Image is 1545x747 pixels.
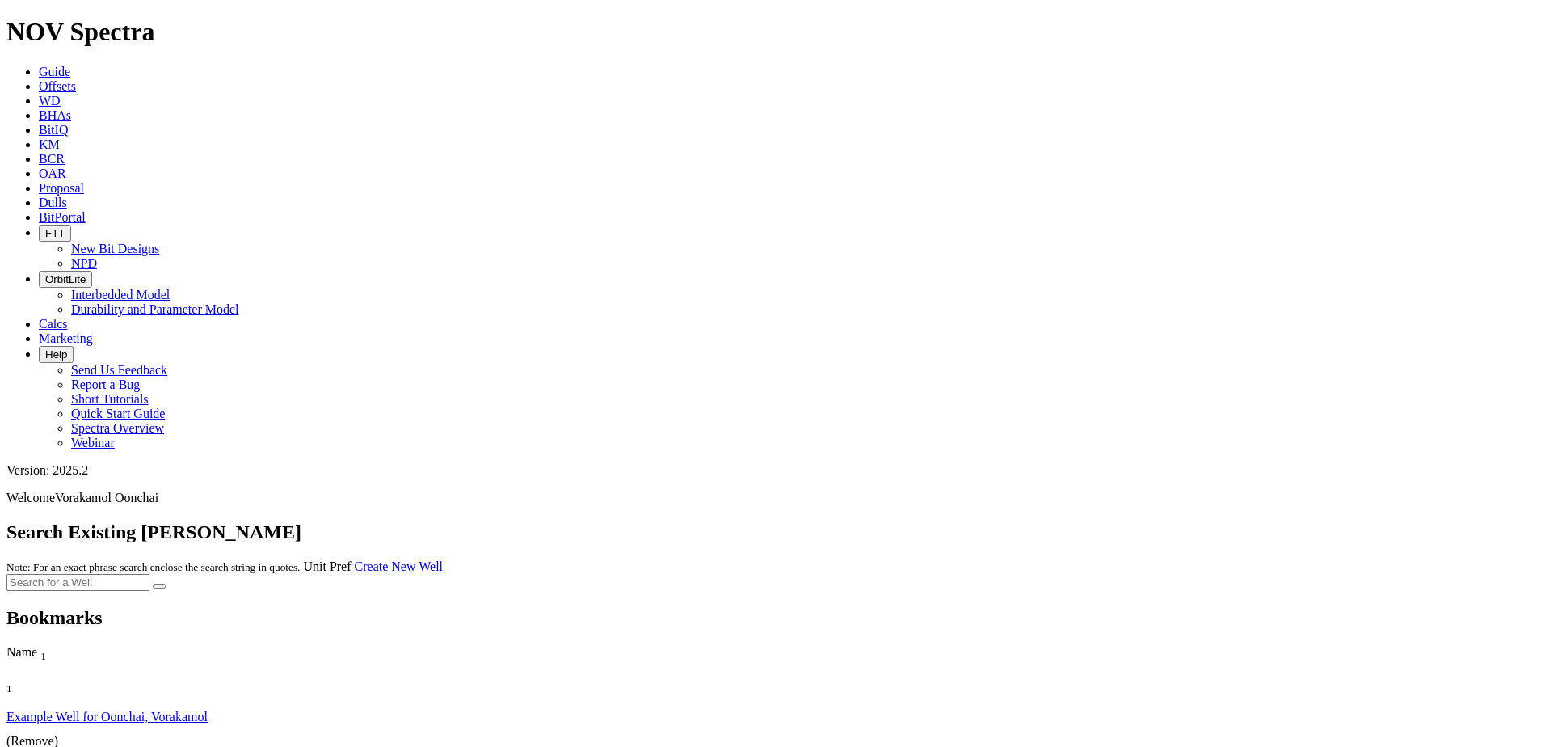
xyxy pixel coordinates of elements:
a: Send Us Feedback [71,363,167,377]
span: FTT [45,227,65,239]
a: Short Tutorials [71,392,149,406]
a: Example Well for Oonchai, Vorakamol [6,710,208,724]
a: Interbedded Model [71,288,170,302]
sub: 1 [6,682,12,694]
div: Version: 2025.2 [6,463,1539,478]
button: FTT [39,225,71,242]
a: BitPortal [39,210,86,224]
div: Sort None [6,677,87,710]
h2: Bookmarks [6,607,1539,629]
a: Quick Start Guide [71,407,165,420]
a: BHAs [39,108,71,122]
a: New Bit Designs [71,242,159,255]
a: Spectra Overview [71,421,164,435]
div: Column Menu [6,663,1430,677]
button: Help [39,346,74,363]
a: WD [39,94,61,108]
p: Welcome [6,491,1539,505]
a: OAR [39,167,66,180]
span: Vorakamol Oonchai [55,491,158,504]
sub: 1 [40,650,46,662]
a: BitIQ [39,123,68,137]
a: Report a Bug [71,378,140,391]
div: Column Menu [6,695,87,710]
a: Guide [39,65,70,78]
a: KM [39,137,60,151]
h2: Search Existing [PERSON_NAME] [6,521,1539,543]
input: Search for a Well [6,574,149,591]
a: Calcs [39,317,68,331]
a: BCR [39,152,65,166]
a: Marketing [39,331,93,345]
a: Dulls [39,196,67,209]
div: Name Sort None [6,645,1430,663]
button: OrbitLite [39,271,92,288]
div: Sort None [6,645,1430,677]
a: Durability and Parameter Model [71,302,239,316]
a: Create New Well [355,559,443,573]
div: Sort None [6,677,87,695]
small: Note: For an exact phrase search enclose the search string in quotes. [6,561,300,573]
span: Sort None [40,645,46,659]
h1: NOV Spectra [6,17,1539,47]
a: Proposal [39,181,84,195]
a: NPD [71,256,97,270]
a: Unit Pref [303,559,351,573]
span: Name [6,645,37,659]
a: Offsets [39,79,76,93]
span: OrbitLite [45,273,86,285]
a: Webinar [71,436,115,449]
span: Sort None [6,677,12,691]
span: Help [45,348,67,361]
